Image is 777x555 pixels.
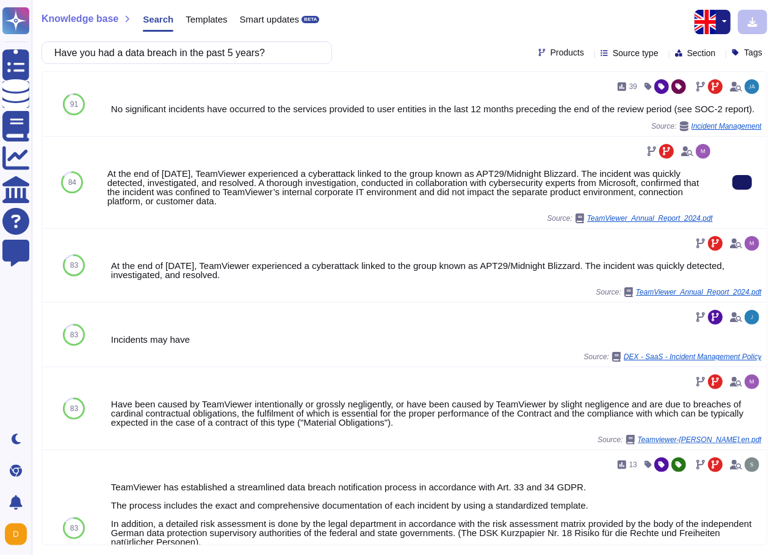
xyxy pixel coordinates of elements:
[111,104,762,113] div: No significant incidents have occurred to the services provided to user entities in the last 12 m...
[186,15,227,24] span: Templates
[111,399,762,427] div: Have been caused by TeamViewer intentionally or grossly negligently, or have been caused by TeamV...
[240,15,300,24] span: Smart updates
[68,179,76,186] span: 84
[596,287,762,297] span: Source:
[111,335,762,344] div: Incidents may have
[624,353,762,360] span: DEX - SaaS - Incident Management Policy
[744,48,762,57] span: Tags
[551,48,584,57] span: Products
[42,14,118,24] span: Knowledge base
[48,42,319,63] input: Search a question or template...
[547,213,713,223] span: Source:
[111,261,762,279] div: At the end of [DATE], TeamViewer experienced a cyberattack linked to the group known as APT29/Mid...
[143,15,173,24] span: Search
[638,436,762,443] span: Teamviewer-[PERSON_NAME].en.pdf
[613,49,659,57] span: Source type
[636,288,762,296] span: TeamViewer_Annual_Report_2024.pdf
[302,16,319,23] div: BETA
[70,262,78,269] span: 83
[70,525,78,532] span: 83
[587,215,713,222] span: TeamViewer_Annual_Report_2024.pdf
[5,523,27,545] img: user
[70,405,78,412] span: 83
[598,435,762,445] span: Source:
[2,521,35,548] button: user
[629,461,637,468] span: 13
[695,10,719,34] img: en
[745,236,759,251] img: user
[692,123,762,130] span: Incident Management
[745,310,759,324] img: user
[651,121,762,131] span: Source:
[745,457,759,472] img: user
[70,101,78,108] span: 91
[629,83,637,90] span: 39
[107,169,713,206] div: At the end of [DATE], TeamViewer experienced a cyberattack linked to the group known as APT29/Mid...
[745,79,759,94] img: user
[584,352,762,362] span: Source:
[696,144,710,159] img: user
[687,49,716,57] span: Section
[70,331,78,338] span: 83
[745,374,759,389] img: user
